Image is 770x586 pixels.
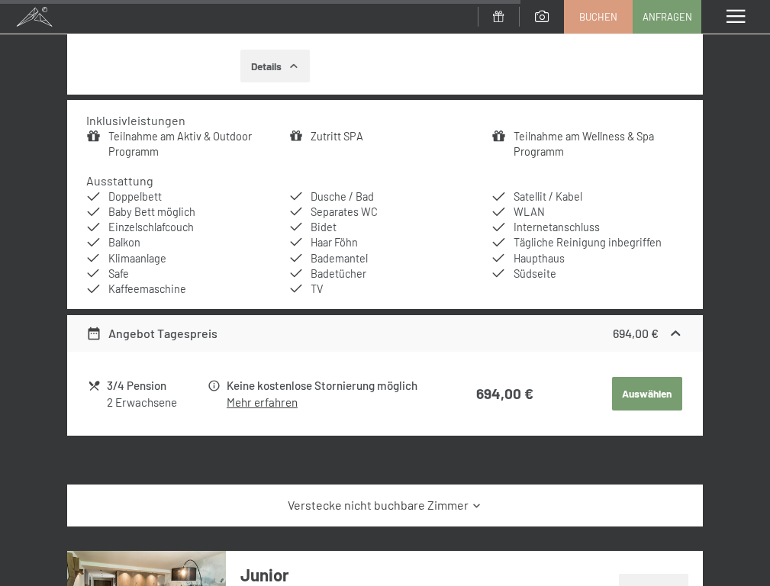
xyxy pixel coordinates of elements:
span: WLAN [514,205,545,218]
span: Baby Bett möglich [108,205,195,218]
div: 3/4 Pension [107,377,205,394]
span: Dusche / Bad [311,190,374,203]
span: Satellit / Kabel [514,190,582,203]
span: Kaffeemaschine [108,282,186,295]
strong: 694,00 € [476,385,533,402]
span: Tägliche Reinigung inbegriffen [514,236,662,249]
div: Keine kostenlose Stornierung möglich [227,377,443,394]
a: Mehr erfahren [227,395,298,409]
span: Einzelschlafcouch [108,221,194,233]
span: Internetanschluss [514,221,600,233]
span: Balkon [108,236,140,249]
span: Safe [108,267,129,280]
button: Details [240,50,310,83]
span: Badetücher [311,267,366,280]
div: Angebot Tagespreis [86,324,217,343]
div: Angebot Tagespreis694,00 € [67,315,703,352]
a: Anfragen [633,1,701,33]
div: 2 Erwachsene [107,394,205,411]
span: Separates WC [311,205,378,218]
strong: 694,00 € [613,326,659,340]
span: Bidet [311,221,337,233]
button: Auswählen [612,377,682,411]
span: TV [311,282,323,295]
a: Verstecke nicht buchbare Zimmer [86,497,684,514]
a: Teilnahme am Aktiv & Outdoor Programm [108,130,252,158]
span: Bademantel [311,252,368,265]
a: Zutritt SPA [311,130,363,143]
h4: Inklusivleistungen [86,113,185,127]
span: Südseite [514,267,556,280]
span: Anfragen [643,10,692,24]
span: Buchen [579,10,617,24]
span: Haupthaus [514,252,565,265]
a: Buchen [565,1,632,33]
h4: Ausstattung [86,173,153,188]
span: Haar Föhn [311,236,358,249]
span: Klimaanlage [108,252,166,265]
span: Doppelbett [108,190,162,203]
a: Teilnahme am Wellness & Spa Programm [514,130,654,158]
